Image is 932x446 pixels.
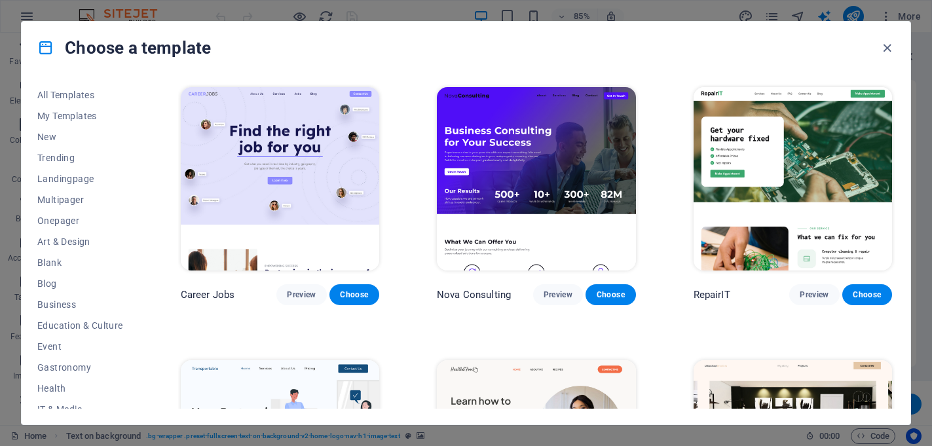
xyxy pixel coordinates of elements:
[37,252,123,273] button: Blank
[37,399,123,420] button: IT & Media
[37,231,123,252] button: Art & Design
[586,284,635,305] button: Choose
[37,378,123,399] button: Health
[329,284,379,305] button: Choose
[37,336,123,357] button: Event
[789,284,839,305] button: Preview
[37,210,123,231] button: Onepager
[37,278,123,289] span: Blog
[37,315,123,336] button: Education & Culture
[37,236,123,247] span: Art & Design
[800,289,829,300] span: Preview
[37,147,123,168] button: Trending
[37,383,123,394] span: Health
[37,189,123,210] button: Multipager
[694,288,730,301] p: RepairIT
[37,215,123,226] span: Onepager
[276,284,326,305] button: Preview
[37,174,123,184] span: Landingpage
[596,289,625,300] span: Choose
[533,284,583,305] button: Preview
[437,288,511,301] p: Nova Consulting
[37,168,123,189] button: Landingpage
[37,111,123,121] span: My Templates
[37,37,211,58] h4: Choose a template
[544,289,572,300] span: Preview
[37,341,123,352] span: Event
[37,357,123,378] button: Gastronomy
[37,153,123,163] span: Trending
[842,284,892,305] button: Choose
[37,90,123,100] span: All Templates
[37,273,123,294] button: Blog
[37,105,123,126] button: My Templates
[37,362,123,373] span: Gastronomy
[340,289,369,300] span: Choose
[37,132,123,142] span: New
[37,320,123,331] span: Education & Culture
[37,294,123,315] button: Business
[694,87,892,270] img: RepairIT
[437,87,635,270] img: Nova Consulting
[37,257,123,268] span: Blank
[37,84,123,105] button: All Templates
[37,299,123,310] span: Business
[37,195,123,205] span: Multipager
[181,288,235,301] p: Career Jobs
[37,404,123,415] span: IT & Media
[181,87,379,270] img: Career Jobs
[37,126,123,147] button: New
[287,289,316,300] span: Preview
[853,289,882,300] span: Choose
